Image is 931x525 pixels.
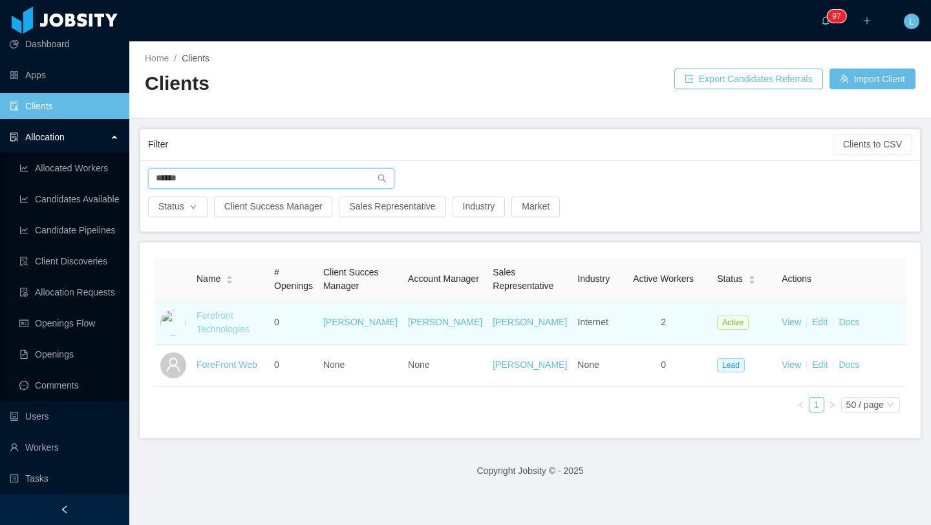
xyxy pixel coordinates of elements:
span: None [323,359,345,370]
a: Home [145,53,169,63]
a: icon: file-searchClient Discoveries [19,248,119,274]
button: icon: usergroup-addImport Client [829,69,915,89]
a: icon: idcardOpenings Flow [19,310,119,336]
td: 0 [615,345,712,387]
span: Name [197,272,220,286]
td: 0 [269,301,318,345]
li: 1 [809,397,824,412]
a: ForeFront Web [197,359,257,370]
a: Edit [812,359,828,370]
a: [PERSON_NAME] [323,317,398,327]
button: icon: exportExport Candidates Referrals [674,69,823,89]
i: icon: caret-down [226,279,233,283]
p: 9 [832,10,837,23]
span: Actions [782,273,811,284]
a: icon: auditClients [10,93,119,119]
a: icon: line-chartAllocated Workers [19,155,119,181]
a: icon: appstoreApps [10,62,119,88]
span: # Openings [274,267,313,291]
span: Client Succes Manager [323,267,379,291]
a: icon: line-chartCandidates Available [19,186,119,212]
button: Sales Representative [339,197,445,217]
a: icon: pie-chartDashboard [10,31,119,57]
span: Sales Representative [493,267,553,291]
div: Filter [148,133,833,156]
a: Forefront Technologies [197,310,250,334]
span: Allocation [25,132,65,142]
span: / [174,53,177,63]
i: icon: down [886,401,894,410]
span: Clients [182,53,209,63]
a: Edit [812,317,828,327]
a: Docs [839,359,859,370]
span: Active Workers [633,273,694,284]
a: icon: messageComments [19,372,119,398]
td: 2 [615,301,712,345]
i: icon: plus [862,16,872,25]
i: icon: caret-down [748,279,755,283]
button: Client Success Manager [214,197,333,217]
div: Sort [748,273,756,283]
a: icon: userWorkers [10,434,119,460]
a: icon: robotUsers [10,403,119,429]
i: icon: solution [10,133,19,142]
img: f4dfbb50-6630-11eb-a389-2fd54b1e9797_603eb4a6b54aa-400w.png [160,310,186,336]
button: Market [511,197,560,217]
p: 7 [837,10,841,23]
i: icon: bell [821,16,830,25]
button: Industry [453,197,506,217]
a: Docs [839,317,859,327]
a: icon: line-chartCandidate Pipelines [19,217,119,243]
i: icon: user [166,357,181,372]
a: icon: file-doneAllocation Requests [19,279,119,305]
li: Next Page [824,397,840,412]
span: None [408,359,429,370]
a: View [782,317,801,327]
a: [PERSON_NAME] [408,317,482,327]
i: icon: caret-up [226,274,233,278]
i: icon: caret-up [748,274,755,278]
a: icon: profileTasks [10,466,119,491]
span: Internet [577,317,608,327]
i: icon: left [797,401,805,409]
td: 0 [269,345,318,387]
span: Account Manager [408,273,479,284]
li: Previous Page [793,397,809,412]
span: None [577,359,599,370]
a: [PERSON_NAME] [493,317,567,327]
i: icon: search [378,174,387,183]
footer: Copyright Jobsity © - 2025 [129,449,931,493]
span: Industry [577,273,610,284]
div: 50 / page [846,398,884,412]
a: icon: file-textOpenings [19,341,119,367]
div: Sort [226,273,233,283]
a: View [782,359,801,370]
span: Status [717,272,743,286]
button: Clients to CSV [833,134,912,155]
span: Lead [717,358,745,372]
span: Active [717,316,749,330]
i: icon: right [828,401,836,409]
a: 1 [809,398,824,412]
h2: Clients [145,70,530,97]
span: L [909,14,914,29]
a: [PERSON_NAME] [493,359,567,370]
sup: 97 [827,10,846,23]
button: Statusicon: down [148,197,208,217]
